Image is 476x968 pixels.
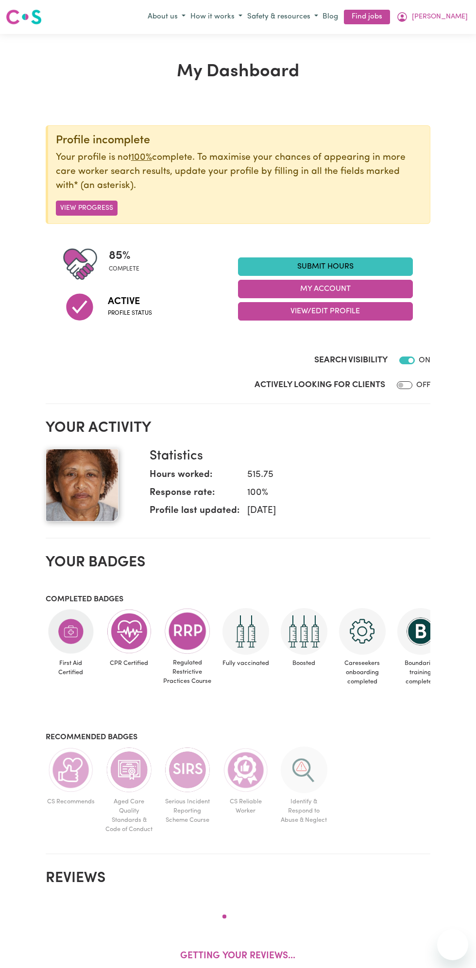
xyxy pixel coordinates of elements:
[109,265,139,273] span: complete
[397,608,444,655] img: CS Academy: Boundaries in care and support work course completed
[238,280,413,298] button: My Account
[131,153,152,162] u: 100%
[239,504,423,518] dd: [DATE]
[437,929,468,960] iframe: Button to launch messaging window
[337,655,388,691] span: Careseekers onboarding completed
[109,247,139,265] span: 85 %
[46,595,431,604] h3: Completed badges
[162,654,213,690] span: Regulated Restrictive Practices Course
[145,9,188,25] button: About us
[395,655,446,691] span: Boundaries training completed
[255,379,385,391] label: Actively Looking for Clients
[238,257,413,276] a: Submit Hours
[339,608,386,655] img: CS Academy: Careseekers Onboarding course completed
[6,6,42,28] a: Careseekers logo
[150,504,239,522] dt: Profile last updated:
[106,747,153,793] img: CS Academy: Aged Care Quality Standards & Code of Conduct course completed
[344,10,390,25] a: Find jobs
[416,381,430,389] span: OFF
[46,870,431,887] h2: Reviews
[108,294,152,309] span: Active
[6,8,42,26] img: Careseekers logo
[279,655,329,672] span: Boosted
[46,449,119,522] img: Your profile picture
[180,950,295,964] p: Getting your reviews...
[104,793,154,838] span: Aged Care Quality Standards & Code of Conduct
[150,449,423,464] h3: Statistics
[164,608,211,654] img: CS Academy: Regulated Restrictive Practices course completed
[164,747,211,793] img: CS Academy: Serious Incident Reporting Scheme course completed
[56,134,423,147] div: Profile incomplete
[48,608,94,655] img: Care and support worker has completed First Aid Certification
[221,655,271,672] span: Fully vaccinated
[239,486,423,500] dd: 100 %
[222,747,269,793] img: Care worker is most reliable worker
[46,420,431,437] h2: Your activity
[162,793,213,829] span: Serious Incident Reporting Scheme Course
[281,747,327,793] img: CS Academy: Identify & Respond to Abuse & Neglect in Aged & Disability course completed
[109,247,147,281] div: Profile completeness: 85%
[245,9,321,25] button: Safety & resources
[321,10,340,25] a: Blog
[46,793,96,810] span: CS Recommends
[150,486,239,504] dt: Response rate:
[56,201,118,216] button: View Progress
[56,151,423,193] p: Your profile is not complete. To maximise your chances of appearing in more care worker search re...
[48,747,94,793] img: Care worker is recommended by Careseekers
[394,9,470,25] button: My Account
[74,181,134,190] span: an asterisk
[108,309,152,318] span: Profile status
[314,354,388,367] label: Search Visibility
[281,608,327,655] img: Care and support worker has received booster dose of COVID-19 vaccination
[188,9,245,25] button: How it works
[46,733,431,742] h3: Recommended badges
[46,655,96,681] span: First Aid Certified
[239,468,423,482] dd: 515.75
[106,608,153,655] img: Care and support worker has completed CPR Certification
[222,608,269,655] img: Care and support worker has received 2 doses of COVID-19 vaccine
[279,793,329,829] span: Identify & Respond to Abuse & Neglect
[221,793,271,819] span: CS Reliable Worker
[104,655,154,672] span: CPR Certified
[46,554,431,572] h2: Your badges
[150,468,239,486] dt: Hours worked:
[419,357,430,364] span: ON
[46,61,431,83] h1: My Dashboard
[238,302,413,321] button: View/Edit Profile
[412,12,468,22] span: [PERSON_NAME]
